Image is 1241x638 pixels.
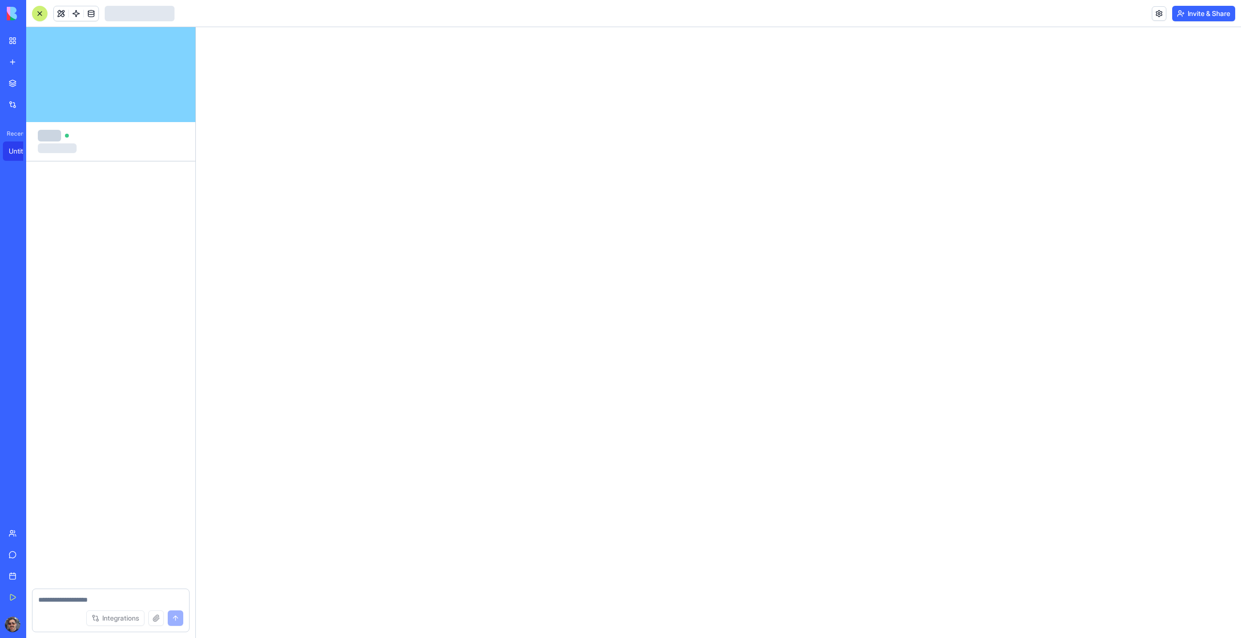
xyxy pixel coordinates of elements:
[1172,6,1235,21] button: Invite & Share
[3,130,23,138] span: Recent
[9,146,36,156] div: Untitled App
[5,617,20,632] img: ACg8ocJQlW9fFRt9XzRrZLXUp2B1TbQuUS2RlpL6oDqAEIbsPeWV1D7M2Q=s96-c
[7,7,67,20] img: logo
[3,141,42,161] a: Untitled App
